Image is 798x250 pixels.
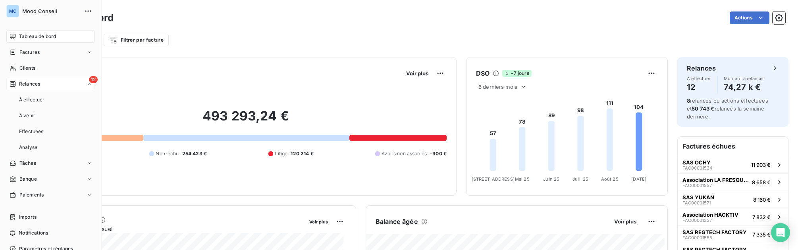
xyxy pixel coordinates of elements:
span: Tâches [19,160,36,167]
button: SAS OCHYFAC0000153411 903 € [678,156,788,173]
span: FAC00001555 [682,235,712,240]
span: 12 [89,76,98,83]
span: Imports [19,214,37,221]
span: Banque [19,176,37,183]
h2: 493 293,24 € [45,108,447,132]
h6: Relances [687,63,716,73]
h6: Balance âgée [376,217,418,226]
span: Voir plus [614,218,636,225]
span: 11 903 € [751,162,771,168]
button: Voir plus [307,218,330,225]
span: Voir plus [309,219,328,225]
button: Voir plus [612,218,639,225]
tspan: Mai 25 [515,176,530,182]
span: Factures [19,49,40,56]
span: -900 € [430,150,447,157]
h6: DSO [476,69,490,78]
span: Clients [19,65,35,72]
h6: Factures échues [678,137,788,156]
span: Non-échu [156,150,179,157]
span: Litige [275,150,287,157]
span: 7 832 € [752,214,771,220]
span: Relances [19,80,40,88]
button: Association HACKTIVFAC000013577 832 € [678,208,788,225]
span: Analyse [19,144,37,151]
span: Notifications [19,229,48,237]
tspan: [DATE] [631,176,646,182]
span: 7 335 € [752,231,771,238]
span: -7 jours [502,70,531,77]
button: SAS REGTECH FACTORYFAC000015557 335 € [678,225,788,243]
span: Tableau de bord [19,33,56,40]
span: 8 658 € [752,179,771,185]
span: 120 214 € [291,150,313,157]
span: SAS OCHY [682,159,711,166]
button: Association LA FRESQUE DU CLIMATFAC000015578 658 € [678,173,788,191]
span: Association LA FRESQUE DU CLIMAT [682,177,749,183]
h4: 74,27 k € [724,81,764,94]
h4: 12 [687,81,711,94]
span: Effectuées [19,128,44,135]
span: Mood Conseil [22,8,79,14]
span: Voir plus [406,70,428,76]
span: Avoirs non associés [382,150,427,157]
span: À effectuer [19,96,45,103]
tspan: Juil. 25 [572,176,588,182]
span: FAC00001357 [682,218,712,223]
span: 254 423 € [182,150,207,157]
span: SAS YUKAN [682,194,714,200]
span: FAC00001534 [682,166,712,170]
span: Paiements [19,191,44,198]
span: 8 160 € [753,197,771,203]
span: 8 [687,97,690,104]
tspan: [STREET_ADDRESS] [472,176,515,182]
span: Association HACKTIV [682,212,738,218]
button: Voir plus [404,70,431,77]
button: Filtrer par facture [104,34,169,46]
span: 50 743 € [692,105,714,112]
span: À effectuer [687,76,711,81]
span: SAS REGTECH FACTORY [682,229,747,235]
tspan: Juin 25 [543,176,559,182]
span: 6 derniers mois [478,84,517,90]
div: Open Intercom Messenger [771,223,790,242]
span: À venir [19,112,35,119]
div: MC [6,5,19,17]
span: FAC00001557 [682,183,712,188]
tspan: Août 25 [601,176,619,182]
span: FAC00001571 [682,200,711,205]
button: Actions [730,11,769,24]
span: Montant à relancer [724,76,764,81]
span: relances ou actions effectuées et relancés la semaine dernière. [687,97,768,120]
span: Chiffre d'affaires mensuel [45,225,304,233]
button: SAS YUKANFAC000015718 160 € [678,191,788,208]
